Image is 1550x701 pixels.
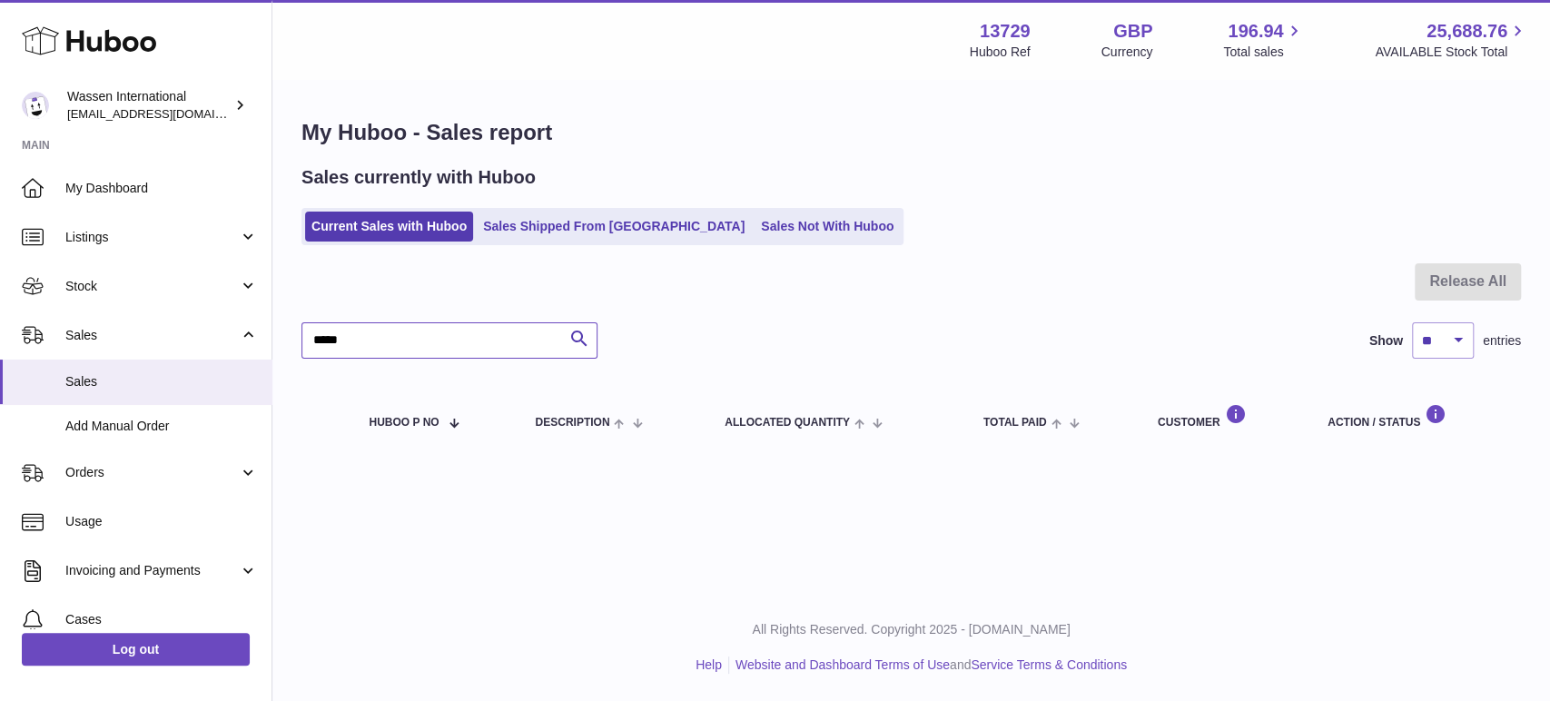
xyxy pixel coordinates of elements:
[696,657,722,672] a: Help
[980,19,1031,44] strong: 13729
[301,165,536,190] h2: Sales currently with Huboo
[1375,44,1528,61] span: AVAILABLE Stock Total
[65,562,239,579] span: Invoicing and Payments
[1223,44,1304,61] span: Total sales
[535,417,609,429] span: Description
[65,180,258,197] span: My Dashboard
[736,657,950,672] a: Website and Dashboard Terms of Use
[1427,19,1507,44] span: 25,688.76
[1158,404,1291,429] div: Customer
[971,657,1127,672] a: Service Terms & Conditions
[1483,332,1521,350] span: entries
[369,417,439,429] span: Huboo P no
[755,212,900,242] a: Sales Not With Huboo
[65,278,239,295] span: Stock
[1375,19,1528,61] a: 25,688.76 AVAILABLE Stock Total
[305,212,473,242] a: Current Sales with Huboo
[1113,19,1152,44] strong: GBP
[725,417,850,429] span: ALLOCATED Quantity
[65,373,258,390] span: Sales
[65,229,239,246] span: Listings
[477,212,751,242] a: Sales Shipped From [GEOGRAPHIC_DATA]
[729,657,1127,674] li: and
[1223,19,1304,61] a: 196.94 Total sales
[67,106,267,121] span: [EMAIL_ADDRESS][DOMAIN_NAME]
[1101,44,1153,61] div: Currency
[65,464,239,481] span: Orders
[1369,332,1403,350] label: Show
[1228,19,1283,44] span: 196.94
[983,417,1047,429] span: Total paid
[65,513,258,530] span: Usage
[67,88,231,123] div: Wassen International
[287,621,1535,638] p: All Rights Reserved. Copyright 2025 - [DOMAIN_NAME]
[65,418,258,435] span: Add Manual Order
[1328,404,1503,429] div: Action / Status
[970,44,1031,61] div: Huboo Ref
[22,633,250,666] a: Log out
[65,611,258,628] span: Cases
[22,92,49,119] img: gemma.moses@wassen.com
[301,118,1521,147] h1: My Huboo - Sales report
[65,327,239,344] span: Sales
